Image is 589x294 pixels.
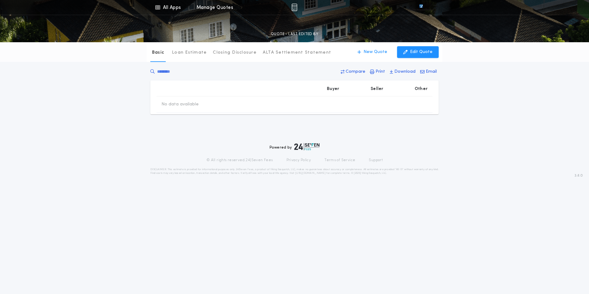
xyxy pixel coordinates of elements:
[394,69,416,75] p: Download
[369,158,383,163] a: Support
[368,66,387,77] button: Print
[410,49,433,55] p: Edit Quote
[270,143,319,150] div: Powered by
[408,4,434,10] img: vs-icon
[295,172,326,174] a: [URL][DOMAIN_NAME]
[213,50,257,56] p: Closing Disclosure
[397,46,439,58] button: Edit Quote
[327,86,339,92] p: Buyer
[376,69,385,75] p: Print
[263,50,331,56] p: ALTA Settlement Statement
[286,158,311,163] a: Privacy Policy
[339,66,367,77] button: Compare
[294,143,319,150] img: logo
[150,168,439,175] p: DISCLAIMER: This estimate is provided for informational purposes only. 24|Seven Fees, a product o...
[415,86,428,92] p: Other
[426,69,437,75] p: Email
[351,46,393,58] button: New Quote
[291,4,297,11] img: img
[324,158,355,163] a: Terms of Service
[575,173,583,178] span: 3.8.0
[418,66,439,77] button: Email
[156,96,204,112] td: No data available
[346,69,365,75] p: Compare
[364,49,387,55] p: New Quote
[206,158,273,163] p: © All rights reserved. 24|Seven Fees
[172,50,207,56] p: Loan Estimate
[271,31,318,37] p: QUOTE - LAST EDITED BY
[388,66,417,77] button: Download
[371,86,384,92] p: Seller
[152,50,164,56] p: Basic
